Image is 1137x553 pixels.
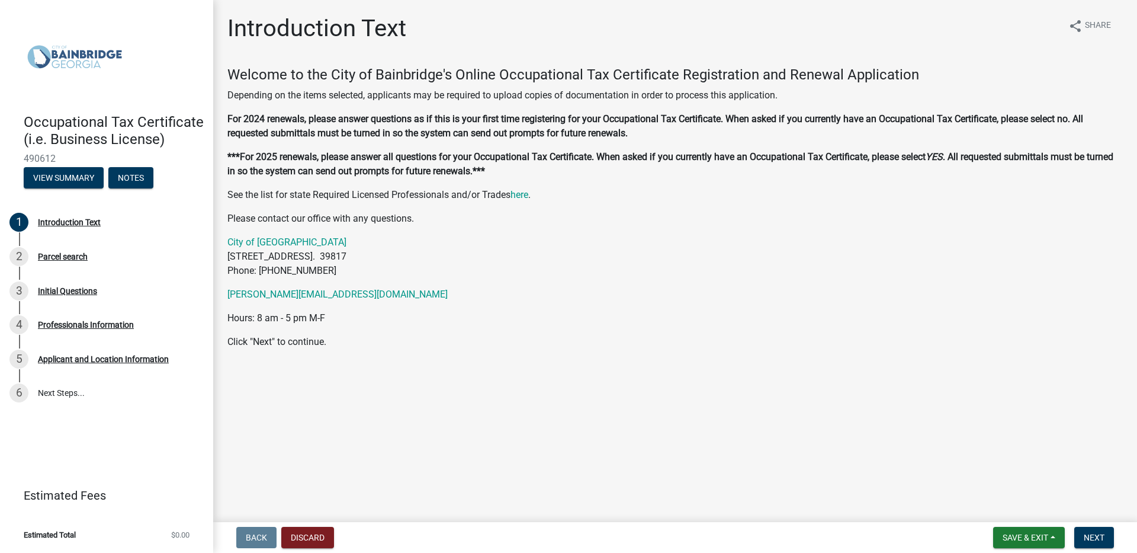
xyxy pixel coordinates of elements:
[38,218,101,226] div: Introduction Text
[1084,533,1104,542] span: Next
[227,289,448,300] a: [PERSON_NAME][EMAIL_ADDRESS][DOMAIN_NAME]
[993,527,1065,548] button: Save & Exit
[227,113,1083,139] strong: For 2024 renewals, please answer questions as if this is your first time registering for your Occ...
[510,189,528,200] a: here
[38,321,134,329] div: Professionals Information
[227,188,1123,202] p: See the list for state Required Licensed Professionals and/or Trades .
[24,531,76,539] span: Estimated Total
[24,167,104,188] button: View Summary
[227,66,1123,84] h4: Welcome to the City of Bainbridge's Online Occupational Tax Certificate Registration and Renewal ...
[9,247,28,266] div: 2
[38,252,88,261] div: Parcel search
[1068,19,1083,33] i: share
[24,153,189,164] span: 490612
[1059,14,1120,37] button: shareShare
[24,114,204,148] h4: Occupational Tax Certificate (i.e. Business License)
[9,213,28,232] div: 1
[246,533,267,542] span: Back
[1003,533,1048,542] span: Save & Exit
[9,315,28,334] div: 4
[24,174,104,183] wm-modal-confirm: Summary
[236,527,277,548] button: Back
[227,236,346,248] a: City of [GEOGRAPHIC_DATA]
[227,335,1123,349] p: Click "Next" to continue.
[1085,19,1111,33] span: Share
[38,287,97,295] div: Initial Questions
[9,383,28,402] div: 6
[227,212,1123,226] p: Please contact our office with any questions.
[227,88,1123,103] p: Depending on the items selected, applicants may be required to upload copies of documentation in ...
[227,14,406,43] h1: Introduction Text
[24,12,126,101] img: City of Bainbridge, Georgia (Canceled)
[9,282,28,301] div: 3
[171,531,189,539] span: $0.00
[108,174,153,183] wm-modal-confirm: Notes
[281,527,334,548] button: Discard
[227,235,1123,278] p: [STREET_ADDRESS]. 39817 Phone: [PHONE_NUMBER]
[38,355,169,363] div: Applicant and Location Information
[9,350,28,369] div: 5
[1074,527,1114,548] button: Next
[227,151,1113,177] strong: . All requested submittals must be turned in so the system can send out prompts for future renewa...
[227,151,926,162] strong: ***For 2025 renewals, please answer all questions for your Occupational Tax Certificate. When ask...
[108,167,153,188] button: Notes
[926,151,943,162] strong: YES
[9,484,194,507] a: Estimated Fees
[227,311,1123,325] p: Hours: 8 am - 5 pm M-F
